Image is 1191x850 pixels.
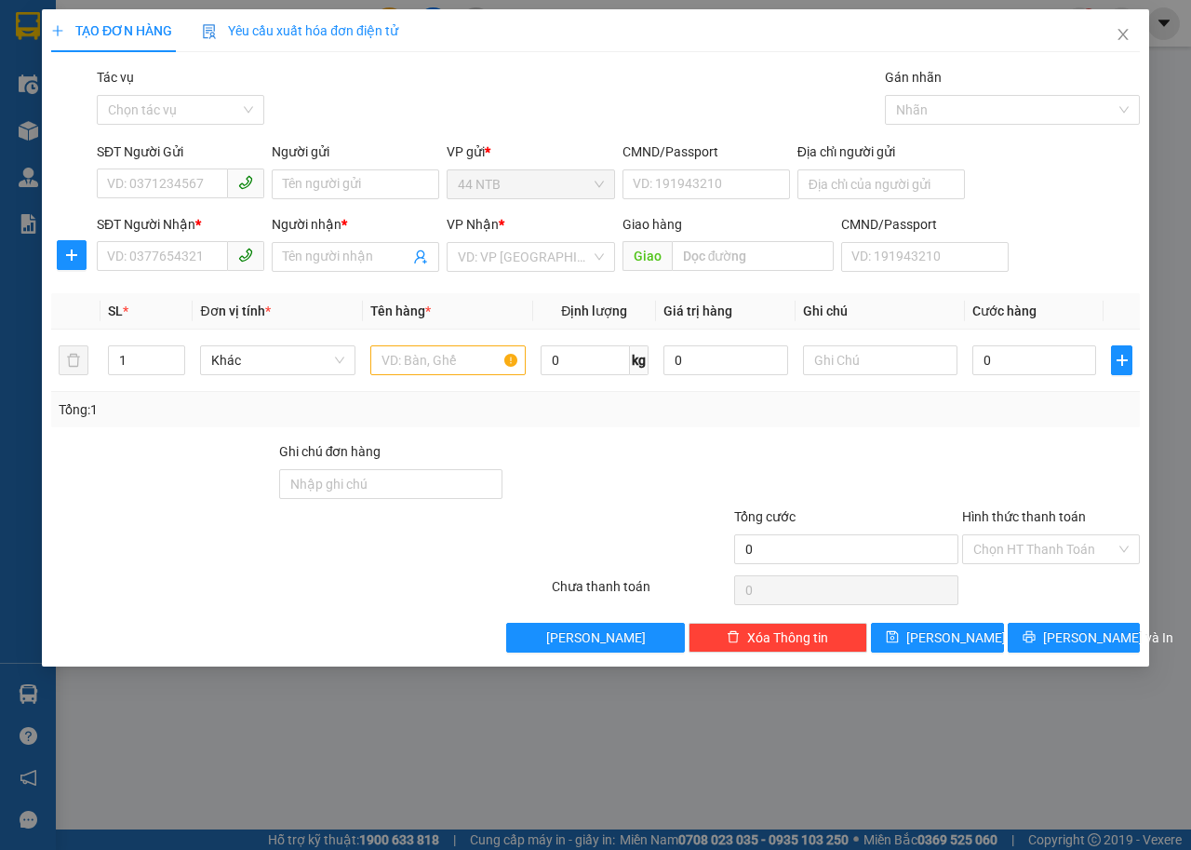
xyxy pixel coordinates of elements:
[1112,353,1131,368] span: plus
[169,362,181,373] span: down
[164,346,184,360] span: Increase Value
[108,304,123,318] span: SL
[278,469,502,499] input: Ghi chú đơn hàng
[272,142,439,162] div: Người gửi
[202,23,398,38] span: Yêu cầu xuất hóa đơn điện tử
[238,248,253,263] span: phone
[546,627,646,648] span: [PERSON_NAME]
[51,23,172,38] span: TẠO ĐƠN HÀNG
[51,24,64,37] span: plus
[906,627,1006,648] span: [PERSON_NAME]
[1116,27,1131,42] span: close
[663,345,787,375] input: 0
[164,360,184,374] span: Decrease Value
[58,248,86,263] span: plus
[885,70,942,85] label: Gán nhãn
[202,24,217,39] img: icon
[272,214,439,235] div: Người nhận
[886,630,899,645] span: save
[622,241,671,271] span: Giao
[561,304,627,318] span: Định lượng
[59,399,462,420] div: Tổng: 1
[506,623,685,653] button: [PERSON_NAME]
[1007,623,1140,653] button: printer[PERSON_NAME] và In
[802,345,957,375] input: Ghi Chú
[370,304,431,318] span: Tên hàng
[734,509,796,524] span: Tổng cước
[871,623,1004,653] button: save[PERSON_NAME]
[447,142,614,162] div: VP gửi
[841,214,1009,235] div: CMND/Passport
[1042,627,1172,648] span: [PERSON_NAME] và In
[972,304,1037,318] span: Cước hàng
[97,214,264,235] div: SĐT Người Nhận
[238,175,253,190] span: phone
[747,627,828,648] span: Xóa Thông tin
[211,346,344,374] span: Khác
[622,217,681,232] span: Giao hàng
[1022,630,1035,645] span: printer
[550,576,732,609] div: Chưa thanh toán
[458,170,603,198] span: 44 NTB
[727,630,740,645] span: delete
[97,70,134,85] label: Tác vụ
[663,304,732,318] span: Giá trị hàng
[1097,9,1149,61] button: Close
[961,509,1085,524] label: Hình thức thanh toán
[97,142,264,162] div: SĐT Người Gửi
[797,142,965,162] div: Địa chỉ người gửi
[622,142,789,162] div: CMND/Passport
[795,293,965,330] th: Ghi chú
[671,241,833,271] input: Dọc đường
[278,444,381,459] label: Ghi chú đơn hàng
[370,345,526,375] input: VD: Bàn, Ghế
[797,169,965,199] input: Địa chỉ của người gửi
[200,304,270,318] span: Đơn vị tính
[689,623,867,653] button: deleteXóa Thông tin
[1111,345,1132,375] button: plus
[630,345,649,375] span: kg
[59,345,88,375] button: delete
[169,349,181,360] span: up
[57,240,87,270] button: plus
[413,250,428,264] span: user-add
[447,217,499,232] span: VP Nhận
